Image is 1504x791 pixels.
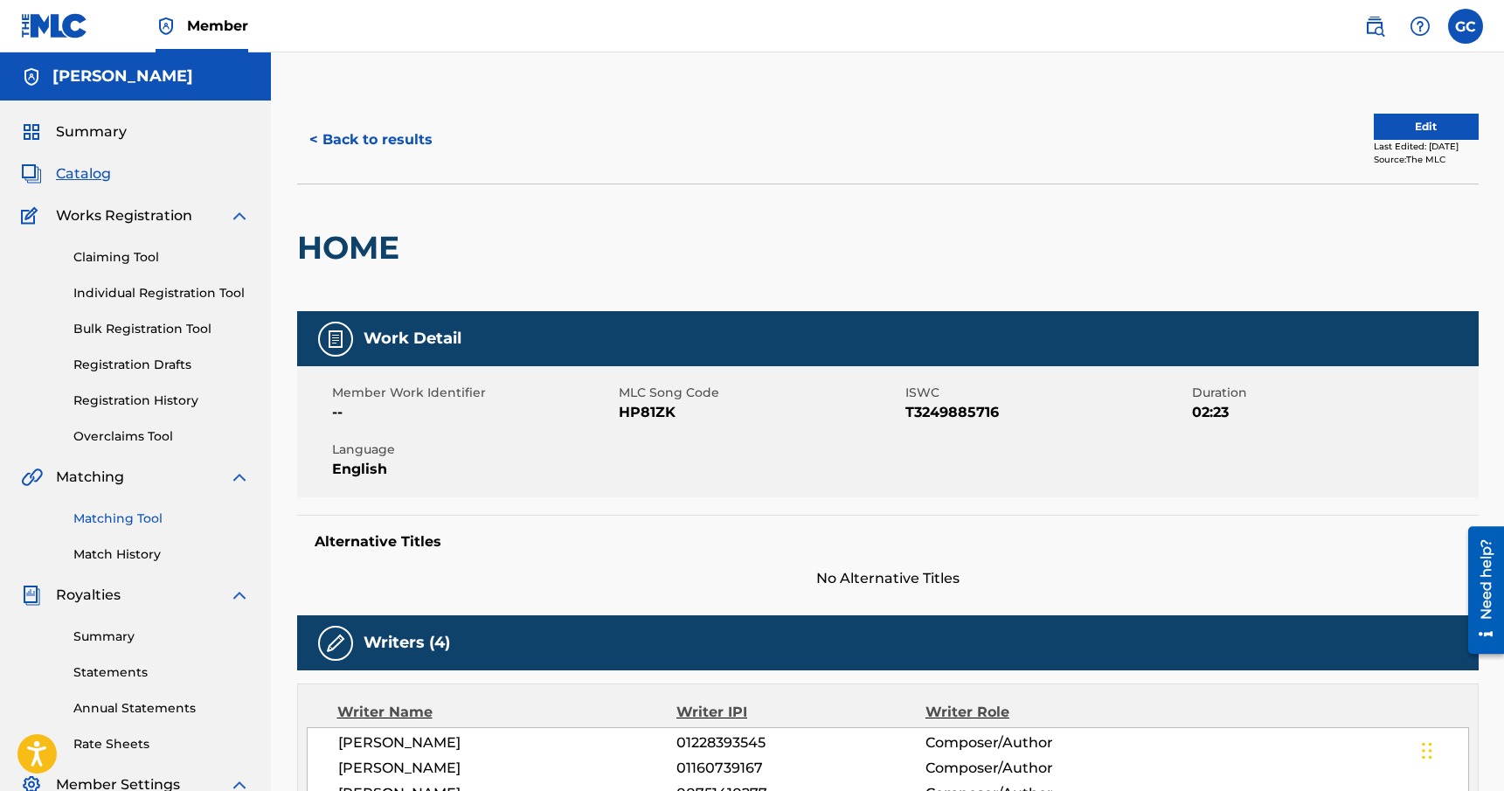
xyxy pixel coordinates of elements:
[21,66,42,87] img: Accounts
[73,427,250,446] a: Overclaims Tool
[56,121,127,142] span: Summary
[905,402,1188,423] span: T3249885716
[73,284,250,302] a: Individual Registration Tool
[73,510,250,528] a: Matching Tool
[297,118,445,162] button: < Back to results
[21,585,42,606] img: Royalties
[1417,707,1504,791] iframe: Chat Widget
[229,585,250,606] img: expand
[21,121,42,142] img: Summary
[1192,384,1474,402] span: Duration
[1364,16,1385,37] img: search
[21,163,111,184] a: CatalogCatalog
[1374,114,1479,140] button: Edit
[364,329,461,349] h5: Work Detail
[229,467,250,488] img: expand
[297,568,1479,589] span: No Alternative Titles
[1455,520,1504,661] iframe: Resource Center
[73,320,250,338] a: Bulk Registration Tool
[676,732,925,753] span: 01228393545
[332,384,614,402] span: Member Work Identifier
[52,66,193,87] h5: Gabriel Cummings
[187,16,248,36] span: Member
[21,121,127,142] a: SummarySummary
[925,702,1152,723] div: Writer Role
[73,663,250,682] a: Statements
[56,163,111,184] span: Catalog
[73,699,250,718] a: Annual Statements
[297,228,408,267] h2: HOME
[315,533,1461,551] h5: Alternative Titles
[619,384,901,402] span: MLC Song Code
[56,467,124,488] span: Matching
[325,633,346,654] img: Writers
[1374,140,1479,153] div: Last Edited: [DATE]
[925,758,1152,779] span: Composer/Author
[338,732,677,753] span: [PERSON_NAME]
[73,392,250,410] a: Registration History
[676,702,925,723] div: Writer IPI
[21,205,44,226] img: Works Registration
[332,402,614,423] span: --
[338,758,677,779] span: [PERSON_NAME]
[73,735,250,753] a: Rate Sheets
[1374,153,1479,166] div: Source: The MLC
[1422,725,1432,777] div: Drag
[156,16,177,37] img: Top Rightsholder
[73,356,250,374] a: Registration Drafts
[676,758,925,779] span: 01160739167
[1410,16,1431,37] img: help
[337,702,677,723] div: Writer Name
[21,163,42,184] img: Catalog
[21,13,88,38] img: MLC Logo
[229,205,250,226] img: expand
[332,459,614,480] span: English
[332,441,614,459] span: Language
[56,205,192,226] span: Works Registration
[73,628,250,646] a: Summary
[619,402,901,423] span: HP81ZK
[21,467,43,488] img: Matching
[1403,9,1438,44] div: Help
[364,633,450,653] h5: Writers (4)
[1192,402,1474,423] span: 02:23
[1357,9,1392,44] a: Public Search
[925,732,1152,753] span: Composer/Author
[1448,9,1483,44] div: User Menu
[73,545,250,564] a: Match History
[56,585,121,606] span: Royalties
[905,384,1188,402] span: ISWC
[73,248,250,267] a: Claiming Tool
[325,329,346,350] img: Work Detail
